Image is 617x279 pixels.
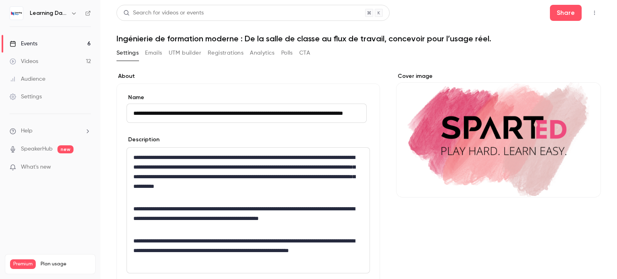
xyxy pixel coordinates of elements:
[21,145,53,153] a: SpeakerHub
[10,259,36,269] span: Premium
[396,72,601,198] section: Cover image
[10,7,23,20] img: Learning Days
[281,47,293,59] button: Polls
[299,47,310,59] button: CTA
[30,9,67,17] h6: Learning Days
[116,72,380,80] label: About
[396,72,601,80] label: Cover image
[41,261,90,267] span: Plan usage
[116,34,601,43] h1: Ingénierie de formation moderne : De la salle de classe au flux de travail, concevoir pour l’usag...
[10,75,45,83] div: Audience
[145,47,162,59] button: Emails
[21,163,51,171] span: What's new
[208,47,243,59] button: Registrations
[127,147,370,273] section: description
[10,40,37,48] div: Events
[127,94,370,102] label: Name
[21,127,33,135] span: Help
[10,93,42,101] div: Settings
[57,145,74,153] span: new
[10,127,91,135] li: help-dropdown-opener
[123,9,204,17] div: Search for videos or events
[169,47,201,59] button: UTM builder
[250,47,275,59] button: Analytics
[116,47,139,59] button: Settings
[127,148,370,273] div: editor
[81,164,91,171] iframe: Noticeable Trigger
[550,5,582,21] button: Share
[10,57,38,65] div: Videos
[127,136,159,144] label: Description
